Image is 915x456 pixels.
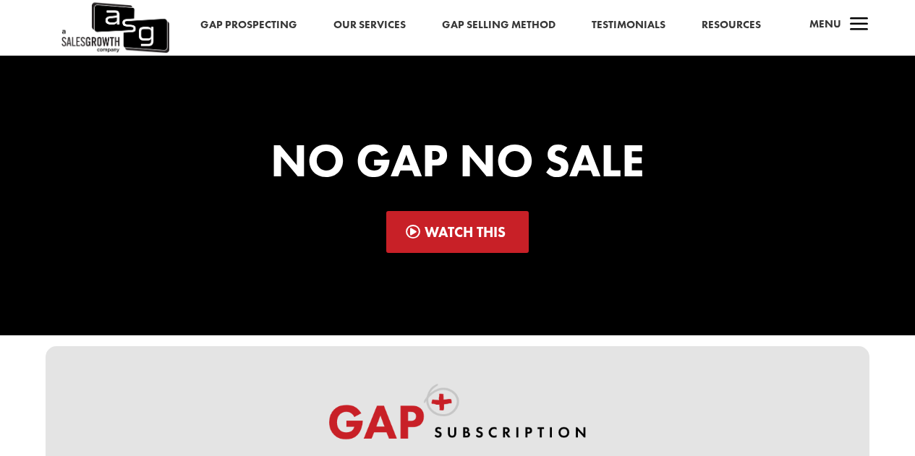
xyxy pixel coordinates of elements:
[702,16,761,35] a: Resources
[333,16,406,35] a: Our Services
[592,16,665,35] a: Testimonials
[200,16,297,35] a: Gap Prospecting
[845,11,874,40] span: a
[386,211,529,253] a: Watch This
[92,137,824,191] h1: No Gap No Sale
[327,383,587,454] img: Gap Subscription
[809,17,841,31] span: Menu
[442,16,556,35] a: Gap Selling Method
